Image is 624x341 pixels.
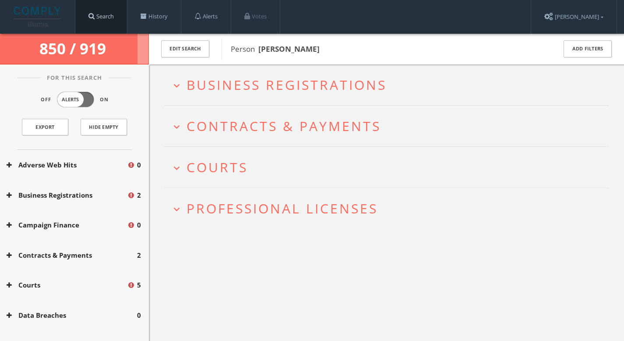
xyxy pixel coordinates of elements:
[161,40,209,57] button: Edit Search
[187,199,378,217] span: Professional Licenses
[7,310,137,320] button: Data Breaches
[171,162,183,174] i: expand_more
[7,160,127,170] button: Adverse Web Hits
[100,96,109,103] span: On
[14,7,63,27] img: illumis
[22,119,68,135] a: Export
[171,201,609,216] button: expand_moreProfessional Licenses
[137,160,141,170] span: 0
[137,280,141,290] span: 5
[171,203,183,215] i: expand_more
[7,220,127,230] button: Campaign Finance
[564,40,612,57] button: Add Filters
[40,74,109,82] span: For This Search
[7,280,127,290] button: Courts
[137,250,141,260] span: 2
[171,121,183,133] i: expand_more
[137,190,141,200] span: 2
[41,96,51,103] span: Off
[171,119,609,133] button: expand_moreContracts & Payments
[137,220,141,230] span: 0
[187,117,381,135] span: Contracts & Payments
[171,78,609,92] button: expand_moreBusiness Registrations
[81,119,127,135] button: Hide Empty
[187,76,387,94] span: Business Registrations
[258,44,320,54] b: [PERSON_NAME]
[39,38,109,59] span: 850 / 919
[187,158,248,176] span: Courts
[231,44,320,54] span: Person
[171,80,183,92] i: expand_more
[171,160,609,174] button: expand_moreCourts
[7,190,127,200] button: Business Registrations
[7,250,137,260] button: Contracts & Payments
[137,310,141,320] span: 0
